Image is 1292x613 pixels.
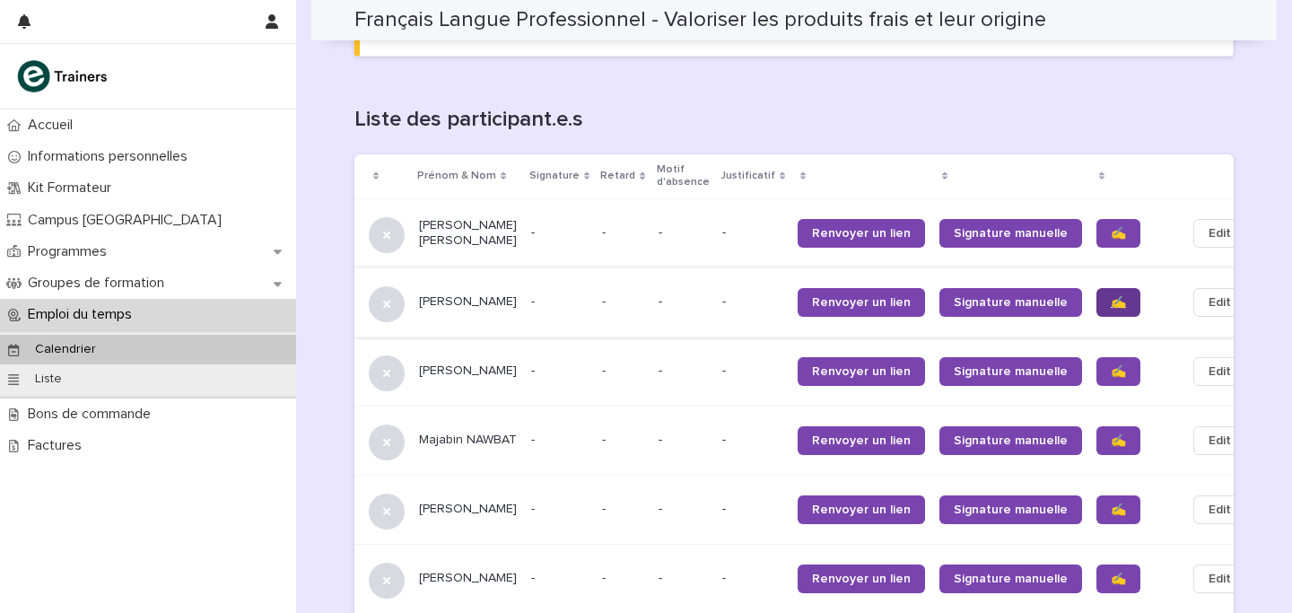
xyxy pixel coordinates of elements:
[659,433,708,448] p: -
[939,426,1082,455] a: Signature manuelle
[798,565,925,593] a: Renvoyer un lien
[21,243,121,260] p: Programmes
[354,7,1046,33] h2: Français Langue Professionnel - Valoriser les produits frais et leur origine
[354,406,1275,475] tr: Majabin NAWBAT--- --Renvoyer un lienSignature manuelle✍️Edit
[954,227,1068,240] span: Signature manuelle
[812,434,911,447] span: Renvoyer un lien
[1096,288,1140,317] a: ✍️
[1111,504,1126,516] span: ✍️
[602,291,609,310] p: -
[798,288,925,317] a: Renvoyer un lien
[419,502,517,517] p: [PERSON_NAME]
[417,166,496,186] p: Prénom & Nom
[720,166,775,186] p: Justificatif
[798,357,925,386] a: Renvoyer un lien
[602,360,609,379] p: -
[21,212,236,229] p: Campus [GEOGRAPHIC_DATA]
[1111,227,1126,240] span: ✍️
[954,504,1068,516] span: Signature manuelle
[21,148,202,165] p: Informations personnelles
[1096,495,1140,524] a: ✍️
[659,363,708,379] p: -
[419,571,517,586] p: [PERSON_NAME]
[1096,565,1140,593] a: ✍️
[954,365,1068,378] span: Signature manuelle
[722,433,783,448] p: -
[602,429,609,448] p: -
[1209,432,1231,450] span: Edit
[354,475,1275,544] tr: [PERSON_NAME]--- --Renvoyer un lienSignature manuelle✍️Edit
[21,117,87,134] p: Accueil
[722,502,783,517] p: -
[531,294,588,310] p: -
[1193,357,1246,386] button: Edit
[1111,573,1126,585] span: ✍️
[939,288,1082,317] a: Signature manuelle
[722,363,783,379] p: -
[798,495,925,524] a: Renvoyer un lien
[21,180,126,197] p: Kit Formateur
[354,107,1234,133] h1: Liste des participant.e.s
[659,225,708,241] p: -
[419,294,517,310] p: [PERSON_NAME]
[798,426,925,455] a: Renvoyer un lien
[722,294,783,310] p: -
[419,433,517,448] p: Majabin NAWBAT
[21,342,110,357] p: Calendrier
[798,219,925,248] a: Renvoyer un lien
[354,544,1275,613] tr: [PERSON_NAME]--- --Renvoyer un lienSignature manuelle✍️Edit
[529,166,580,186] p: Signature
[1209,224,1231,242] span: Edit
[812,227,911,240] span: Renvoyer un lien
[21,406,165,423] p: Bons de commande
[354,267,1275,337] tr: [PERSON_NAME]--- --Renvoyer un lienSignature manuelle✍️Edit
[954,296,1068,309] span: Signature manuelle
[419,363,517,379] p: [PERSON_NAME]
[354,198,1275,267] tr: [PERSON_NAME] [PERSON_NAME]--- --Renvoyer un lienSignature manuelle✍️Edit
[600,166,635,186] p: Retard
[954,434,1068,447] span: Signature manuelle
[812,573,911,585] span: Renvoyer un lien
[602,567,609,586] p: -
[939,219,1082,248] a: Signature manuelle
[812,296,911,309] span: Renvoyer un lien
[1209,363,1231,381] span: Edit
[1111,434,1126,447] span: ✍️
[1193,219,1246,248] button: Edit
[1111,296,1126,309] span: ✍️
[812,365,911,378] span: Renvoyer un lien
[531,433,588,448] p: -
[531,363,588,379] p: -
[1096,426,1140,455] a: ✍️
[722,225,783,241] p: -
[659,294,708,310] p: -
[1209,501,1231,519] span: Edit
[354,337,1275,406] tr: [PERSON_NAME]--- --Renvoyer un lienSignature manuelle✍️Edit
[1193,495,1246,524] button: Edit
[21,275,179,292] p: Groupes de formation
[1193,288,1246,317] button: Edit
[1209,293,1231,311] span: Edit
[602,498,609,517] p: -
[939,495,1082,524] a: Signature manuelle
[1209,570,1231,588] span: Edit
[939,357,1082,386] a: Signature manuelle
[21,372,76,387] p: Liste
[812,504,911,516] span: Renvoyer un lien
[1096,219,1140,248] a: ✍️
[21,437,96,454] p: Factures
[531,502,588,517] p: -
[21,306,146,323] p: Emploi du temps
[1096,357,1140,386] a: ✍️
[1111,365,1126,378] span: ✍️
[657,160,710,193] p: Motif d'absence
[1193,565,1246,593] button: Edit
[602,222,609,241] p: -
[1193,426,1246,455] button: Edit
[722,571,783,586] p: -
[531,225,588,241] p: -
[939,565,1082,593] a: Signature manuelle
[659,571,708,586] p: -
[954,573,1068,585] span: Signature manuelle
[14,58,113,94] img: K0CqGN7SDeD6s4JG8KQk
